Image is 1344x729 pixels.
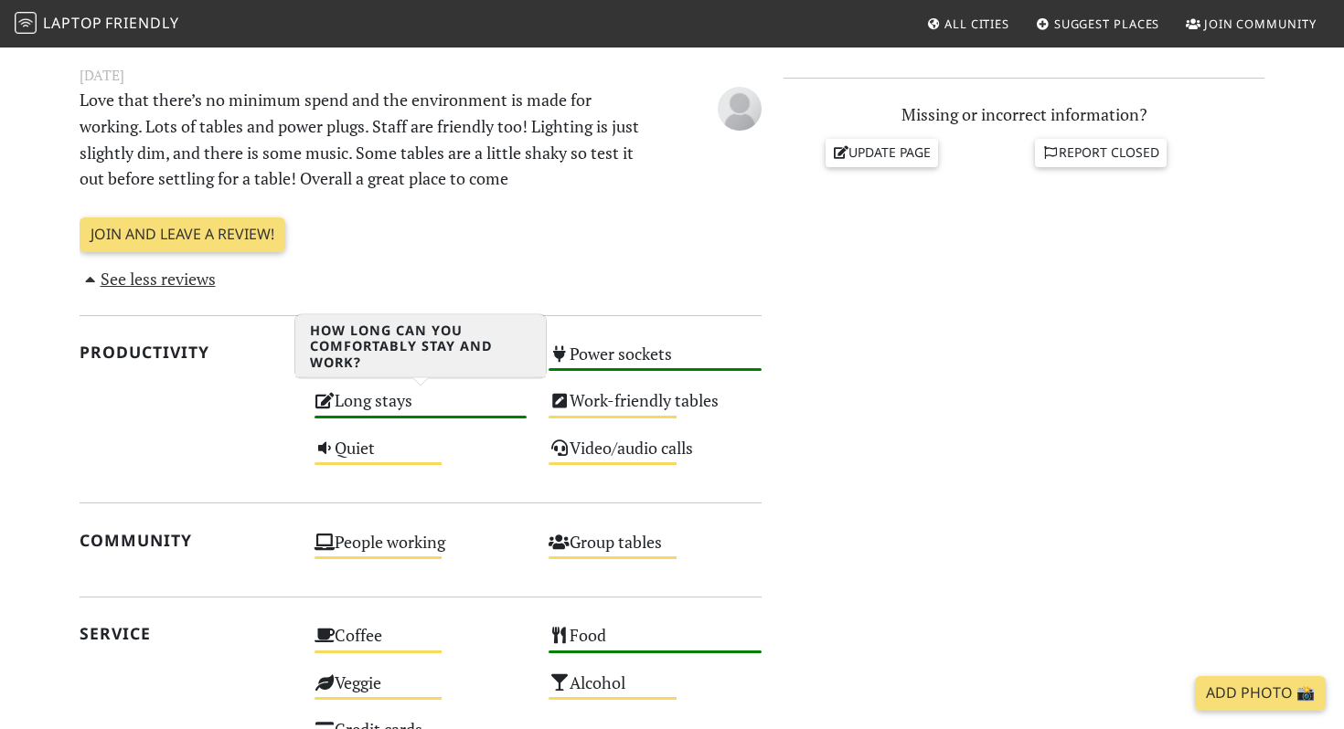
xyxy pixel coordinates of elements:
[784,101,1264,128] p: Missing or incorrect information?
[80,624,293,643] h2: Service
[69,87,656,192] p: Love that there’s no minimum spend and the environment is made for working. Lots of tables and po...
[538,339,773,386] div: Power sockets
[718,87,762,131] img: blank-535327c66bd565773addf3077783bbfce4b00ec00e9fd257753287c682c7fa38.png
[1204,16,1317,32] span: Join Community
[944,16,1009,32] span: All Cities
[1054,16,1160,32] span: Suggest Places
[15,8,179,40] a: LaptopFriendly LaptopFriendly
[538,386,773,432] div: Work-friendly tables
[1179,7,1324,40] a: Join Community
[826,139,939,166] a: Update page
[1029,7,1168,40] a: Suggest Places
[718,95,762,117] span: Sy Low
[304,668,539,714] div: Veggie
[304,386,539,432] div: Long stays
[15,12,37,34] img: LaptopFriendly
[80,531,293,550] h2: Community
[1035,139,1167,166] a: Report closed
[538,527,773,574] div: Group tables
[304,433,539,480] div: Quiet
[80,268,216,290] a: See less reviews
[304,527,539,574] div: People working
[69,64,773,87] small: [DATE]
[105,13,178,33] span: Friendly
[304,620,539,667] div: Coffee
[295,315,546,378] h3: How long can you comfortably stay and work?
[538,668,773,714] div: Alcohol
[80,343,293,362] h2: Productivity
[43,13,102,33] span: Laptop
[919,7,1017,40] a: All Cities
[538,433,773,480] div: Video/audio calls
[80,217,285,252] a: Join and leave a review!
[538,620,773,667] div: Food
[1195,676,1326,711] a: Add Photo 📸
